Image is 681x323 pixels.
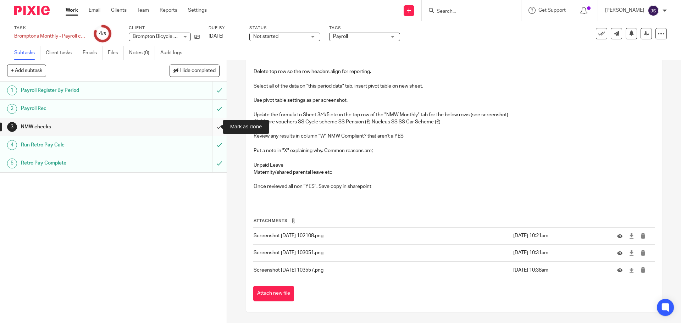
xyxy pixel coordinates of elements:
[180,68,216,74] span: Hide completed
[253,34,278,39] span: Not started
[7,122,17,132] div: 3
[170,65,220,77] button: Hide completed
[254,249,509,256] p: Screenshot [DATE] 103051.png
[254,169,654,176] p: Maternity/shared parental leave etc
[249,25,320,31] label: Status
[333,34,348,39] span: Payroll
[21,140,144,150] h1: Run Retro Pay Calc
[513,232,607,239] p: [DATE] 10:21am
[538,8,566,13] span: Get Support
[21,103,144,114] h1: Payroll Rec
[629,250,634,257] a: Download
[7,85,17,95] div: 1
[133,34,190,39] span: Brompton Bicycle Limited
[254,147,654,154] p: Put a note in "X" explaining why. Common reasons are;
[513,267,607,274] p: [DATE] 10:38am
[129,46,155,60] a: Notes (0)
[209,34,223,39] span: [DATE]
[102,32,106,36] small: /5
[129,25,200,31] label: Client
[188,7,207,14] a: Settings
[111,7,127,14] a: Clients
[254,111,654,118] p: Update the formula to Sheet 3/4/5 etc in the top row of the "NMW Monthly" tab for the below rows ...
[254,162,654,169] p: Unpaid Leave
[629,267,634,274] a: Download
[7,158,17,168] div: 5
[254,118,654,126] p: Childcare vouchers SS Cycle scheme SS Pension (£) Nucleus SS SS Car Scheme (£)
[253,286,294,302] button: Attach new file
[137,7,149,14] a: Team
[513,249,607,256] p: [DATE] 10:31am
[21,158,144,168] h1: Retro Pay Complete
[209,25,240,31] label: Due by
[83,46,103,60] a: Emails
[21,122,144,132] h1: NMW checks
[14,33,85,40] div: Bromptons Monthly - Payroll checking and reports
[21,85,144,96] h1: Payroll Register By Period
[436,9,500,15] input: Search
[7,65,46,77] button: + Add subtask
[648,5,659,16] img: svg%3E
[254,133,654,140] p: Review any results in column "W" NMW Compliant? that aren't a YES
[14,46,40,60] a: Subtasks
[160,7,177,14] a: Reports
[160,46,188,60] a: Audit logs
[254,183,654,190] p: Once reviewed all non "YES". Save copy in sharepoint
[254,267,509,274] p: Screenshot [DATE] 103557.png
[66,7,78,14] a: Work
[254,97,654,104] p: Use pivot table settings as per screenshot.
[329,25,400,31] label: Tags
[7,140,17,150] div: 4
[605,7,644,14] p: [PERSON_NAME]
[99,29,106,38] div: 4
[14,25,85,31] label: Task
[46,46,77,60] a: Client tasks
[254,219,288,223] span: Attachments
[89,7,100,14] a: Email
[14,6,50,15] img: Pixie
[7,104,17,114] div: 2
[254,83,654,90] p: Select all of the data on "this period data" tab, insert pivot table on new sheet.
[254,68,654,75] p: Delete top row so the row headers align for reporting.
[629,233,634,240] a: Download
[254,232,509,239] p: Screenshot [DATE] 102108.png
[108,46,124,60] a: Files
